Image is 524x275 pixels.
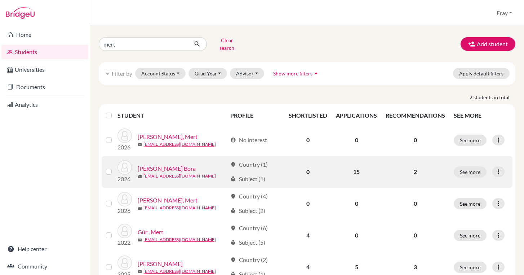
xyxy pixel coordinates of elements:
[117,128,132,143] img: Alan, Mert
[474,93,515,101] span: students in total
[135,68,186,79] button: Account Status
[386,231,445,240] p: 0
[230,238,265,247] div: Subject (5)
[1,45,88,59] a: Students
[454,135,487,146] button: See more
[117,143,132,152] p: 2026
[454,166,487,178] button: See more
[1,259,88,274] a: Community
[230,162,236,167] span: location_on
[267,68,326,79] button: Show more filtersarrow_drop_up
[230,256,268,264] div: Country (2)
[332,124,381,156] td: 0
[230,136,267,144] div: No interest
[386,199,445,208] p: 0
[332,107,381,124] th: APPLICATIONS
[230,225,236,231] span: location_on
[454,262,487,273] button: See more
[332,219,381,251] td: 0
[117,192,132,206] img: Erdoğan, Mert
[230,192,268,201] div: Country (4)
[143,205,216,211] a: [EMAIL_ADDRESS][DOMAIN_NAME]
[143,141,216,148] a: [EMAIL_ADDRESS][DOMAIN_NAME]
[454,230,487,241] button: See more
[1,27,88,42] a: Home
[1,97,88,112] a: Analytics
[273,70,312,77] span: Show more filters
[454,198,487,209] button: See more
[138,196,197,205] a: [PERSON_NAME], Mert
[138,238,142,242] span: mail
[470,93,474,101] strong: 7
[230,137,236,143] span: account_circle
[226,107,285,124] th: PROFILE
[1,242,88,256] a: Help center
[230,176,236,182] span: local_library
[493,6,515,20] button: Eray
[312,70,320,77] i: arrow_drop_up
[453,68,510,79] button: Apply default filters
[117,256,132,270] img: KABAKCI, MERT EMİR
[138,132,197,141] a: [PERSON_NAME], Mert
[99,37,188,51] input: Find student by name...
[105,70,110,76] i: filter_list
[230,257,236,263] span: location_on
[284,156,332,188] td: 0
[461,37,515,51] button: Add student
[117,107,226,124] th: STUDENT
[332,156,381,188] td: 15
[138,143,142,147] span: mail
[117,160,132,175] img: Duman, Mert Bora
[284,107,332,124] th: SHORTLISTED
[284,124,332,156] td: 0
[143,236,216,243] a: [EMAIL_ADDRESS][DOMAIN_NAME]
[386,167,445,176] p: 2
[117,175,132,183] p: 2026
[138,259,183,268] a: [PERSON_NAME]
[138,206,142,210] span: mail
[143,268,216,275] a: [EMAIL_ADDRESS][DOMAIN_NAME]
[381,107,449,124] th: RECOMMENDATIONS
[6,7,35,19] img: Bridge-U
[230,193,236,199] span: location_on
[284,188,332,219] td: 0
[1,80,88,94] a: Documents
[332,188,381,219] td: 0
[138,270,142,274] span: mail
[230,240,236,245] span: local_library
[138,174,142,179] span: mail
[230,175,265,183] div: Subject (1)
[230,68,264,79] button: Advisor
[1,62,88,77] a: Universities
[117,224,132,238] img: Gür , Mert
[143,173,216,179] a: [EMAIL_ADDRESS][DOMAIN_NAME]
[138,228,163,236] a: Gür , Mert
[230,224,268,232] div: Country (6)
[117,238,132,247] p: 2022
[386,136,445,144] p: 0
[112,70,132,77] span: Filter by
[117,206,132,215] p: 2026
[284,219,332,251] td: 4
[188,68,227,79] button: Grad Year
[449,107,512,124] th: SEE MORE
[230,160,268,169] div: Country (1)
[230,208,236,214] span: local_library
[138,164,196,173] a: [PERSON_NAME] Bora
[386,263,445,271] p: 3
[207,35,247,53] button: Clear search
[230,206,265,215] div: Subject (2)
